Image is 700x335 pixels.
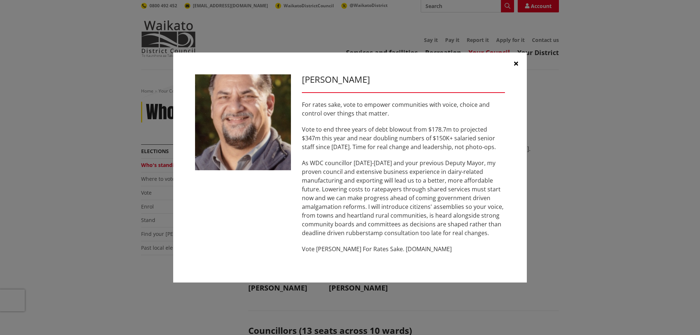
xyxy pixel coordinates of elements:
img: WO-M__BECH_A__EWN4j [195,74,291,170]
iframe: Messenger Launcher [666,304,693,331]
p: Vote to end three years of debt blowout from $178.7m to projected $347m this year and near doubli... [302,125,505,151]
h3: [PERSON_NAME] [302,74,505,85]
p: Vote [PERSON_NAME] For Rates Sake. [DOMAIN_NAME] [302,245,505,253]
p: For rates sake, vote to empower communities with voice, choice and control over things that matter. [302,100,505,118]
p: As WDC councillor [DATE]-[DATE] and your previous Deputy Mayor, my proven council and extensive b... [302,159,505,237]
